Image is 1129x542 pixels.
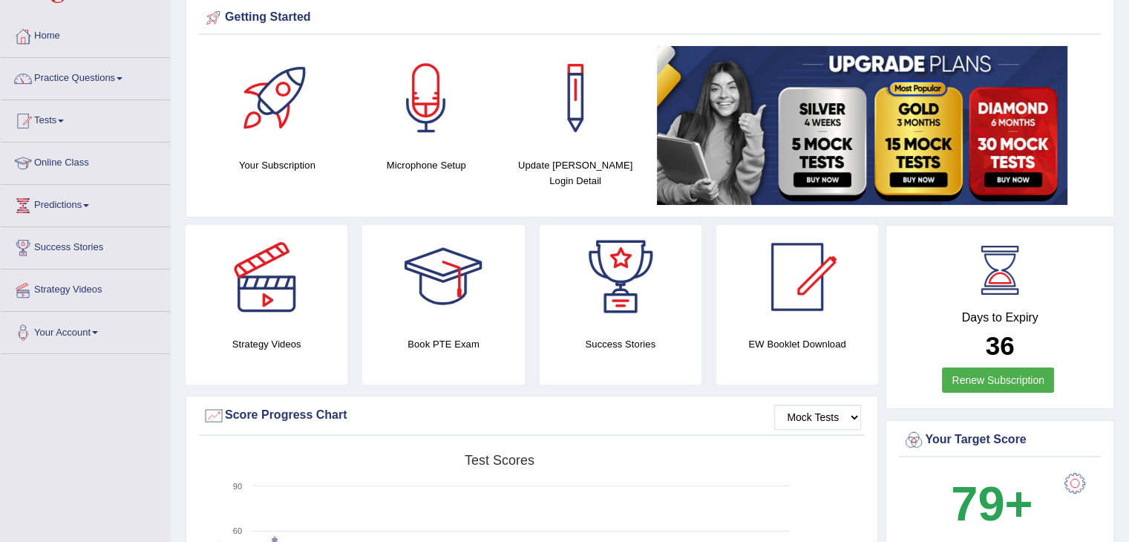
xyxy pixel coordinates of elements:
a: Tests [1,100,170,137]
b: 36 [986,331,1015,360]
img: small5.jpg [657,46,1067,205]
text: 60 [233,526,242,535]
div: Your Target Score [903,429,1097,451]
h4: EW Booklet Download [716,336,878,352]
h4: Book PTE Exam [362,336,524,352]
a: Renew Subscription [942,368,1054,393]
b: 79+ [951,477,1033,531]
a: Practice Questions [1,58,170,95]
a: Online Class [1,143,170,180]
div: Getting Started [203,7,1097,29]
a: Your Account [1,312,170,349]
a: Success Stories [1,227,170,264]
h4: Microphone Setup [359,157,494,173]
text: 90 [233,482,242,491]
h4: Days to Expiry [903,311,1097,324]
a: Strategy Videos [1,270,170,307]
h4: Your Subscription [210,157,344,173]
h4: Strategy Videos [186,336,347,352]
h4: Update [PERSON_NAME] Login Detail [508,157,643,189]
a: Home [1,16,170,53]
tspan: Test scores [465,453,534,468]
div: Score Progress Chart [203,405,861,427]
a: Predictions [1,185,170,222]
h4: Success Stories [540,336,701,352]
